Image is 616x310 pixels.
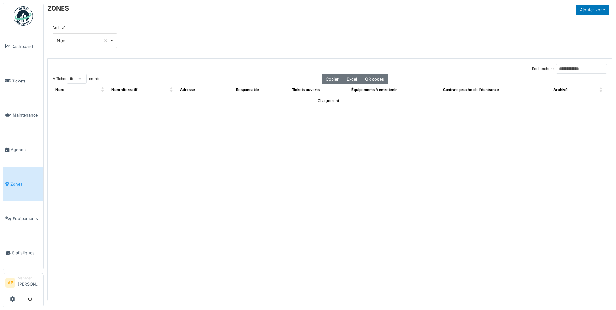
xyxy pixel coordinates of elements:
li: [PERSON_NAME] [18,276,41,290]
span: Copier [326,77,339,82]
a: Zones [3,167,43,201]
span: Archivé [553,87,568,92]
span: Nom [55,87,64,92]
span: Nom alternatif: Activate to sort [170,84,174,95]
span: Tickets ouverts [292,87,320,92]
span: Équipements à entretenir [351,87,397,92]
button: Remove item: 'false' [102,37,109,44]
button: QR codes [361,74,388,84]
select: Afficherentrées [67,74,87,84]
a: AB Manager[PERSON_NAME] [5,276,41,291]
label: Archivé [53,25,66,31]
span: Dashboard [11,44,41,50]
span: Responsable [236,87,259,92]
span: Agenda [11,147,41,153]
span: Nom alternatif [111,87,137,92]
span: Tickets [12,78,41,84]
a: Tickets [3,64,43,98]
a: Dashboard [3,29,43,64]
label: Afficher entrées [53,74,102,84]
span: Adresse [180,87,195,92]
button: Ajouter zone [576,5,609,15]
span: Équipements [13,216,41,222]
span: QR codes [365,77,384,82]
a: Statistiques [3,236,43,270]
span: Archivé: Activate to sort [599,84,603,95]
td: Chargement... [53,95,607,106]
span: Maintenance [13,112,41,118]
button: Excel [342,74,361,84]
div: Non [57,37,109,44]
img: Badge_color-CXgf-gQk.svg [14,6,33,26]
h6: ZONES [47,5,69,12]
span: Contrats proche de l'échéance [443,87,499,92]
span: Zones [10,181,41,187]
li: AB [5,278,15,288]
label: Rechercher : [532,66,554,72]
button: Copier [322,74,343,84]
span: Statistiques [12,250,41,256]
span: Nom: Activate to sort [101,84,105,95]
a: Maintenance [3,98,43,133]
a: Équipements [3,201,43,236]
div: Manager [18,276,41,281]
span: Excel [347,77,357,82]
a: Agenda [3,132,43,167]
